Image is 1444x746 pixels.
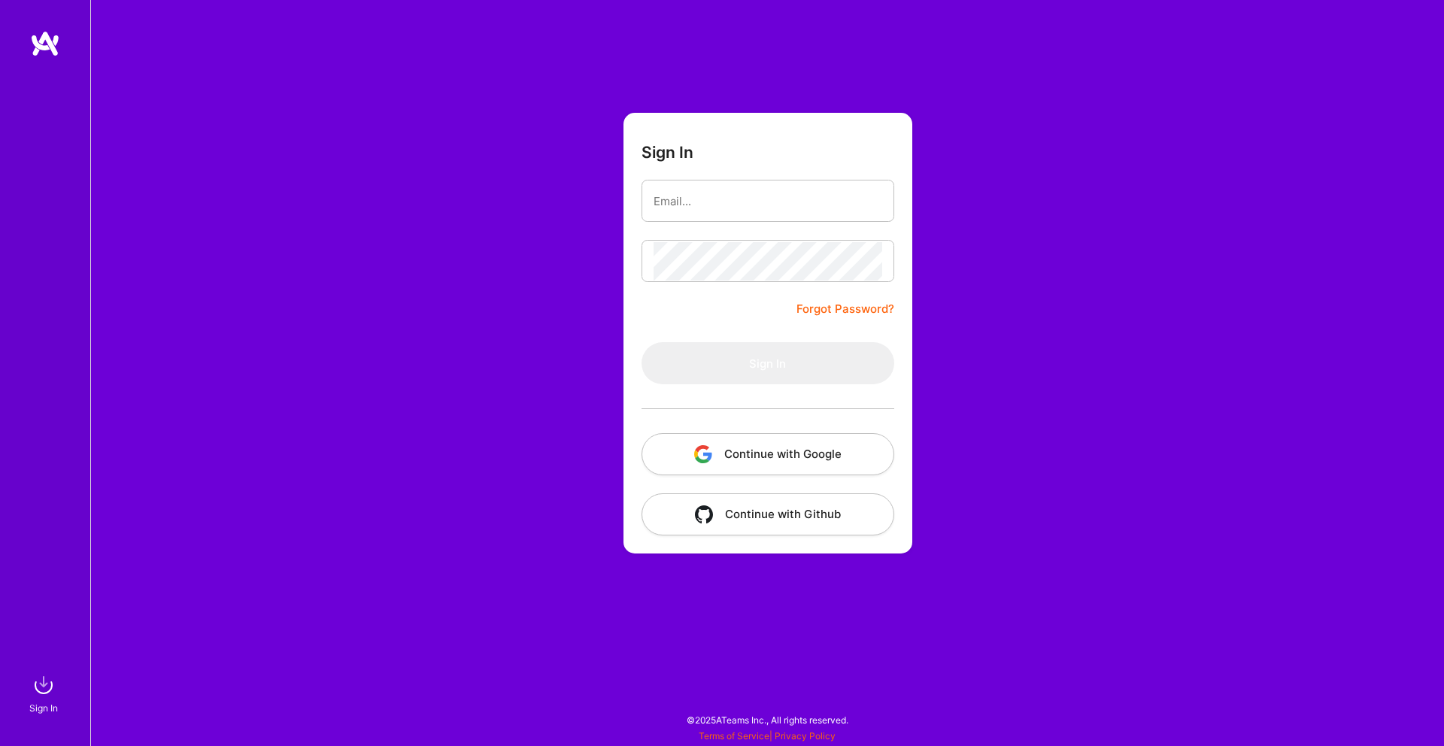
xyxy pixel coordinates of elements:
[30,30,60,57] img: logo
[29,670,59,700] img: sign in
[29,700,58,716] div: Sign In
[775,730,836,741] a: Privacy Policy
[642,493,894,535] button: Continue with Github
[694,445,712,463] img: icon
[642,342,894,384] button: Sign In
[32,670,59,716] a: sign inSign In
[654,182,882,220] input: Email...
[695,505,713,523] img: icon
[699,730,836,741] span: |
[699,730,769,741] a: Terms of Service
[90,701,1444,738] div: © 2025 ATeams Inc., All rights reserved.
[796,300,894,318] a: Forgot Password?
[642,143,693,162] h3: Sign In
[642,433,894,475] button: Continue with Google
